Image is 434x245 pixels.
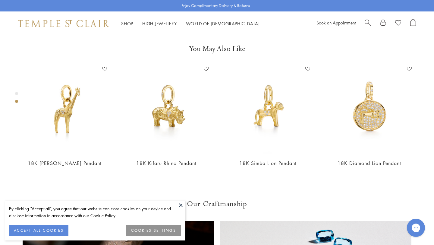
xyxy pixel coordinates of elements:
button: ACCEPT ALL COOKIES [9,225,68,236]
iframe: Gorgias live chat messenger [404,217,428,239]
img: 18K Diamond Lion Pendant [325,64,414,154]
a: View Wishlist [395,19,401,28]
a: 18K Kifaru Rhino Pendant [136,160,197,167]
a: 18K Diamond Lion Pendant [338,160,401,167]
p: Enjoy Complimentary Delivery & Returns [181,3,250,9]
h3: Our Craftmanship [23,199,411,209]
a: Open Shopping Bag [410,19,416,28]
nav: Main navigation [121,20,260,27]
a: World of [DEMOGRAPHIC_DATA]World of [DEMOGRAPHIC_DATA] [186,21,260,27]
a: 18K [PERSON_NAME] Pendant [28,160,102,167]
img: P31855-RHINOSM [121,64,211,154]
a: ShopShop [121,21,133,27]
a: 18K Simba Lion Pendant [239,160,297,167]
img: P31854-GIRAFSM [20,64,109,154]
img: Temple St. Clair [18,20,109,27]
a: Book an Appointment [316,20,356,26]
img: P31840-LIONSM [223,64,313,154]
a: High JewelleryHigh Jewellery [142,21,177,27]
div: By clicking “Accept all”, you agree that our website can store cookies on your device and disclos... [9,205,181,219]
a: Search [365,19,371,28]
h3: You May Also Like [24,44,410,54]
button: COOKIES SETTINGS [126,225,181,236]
